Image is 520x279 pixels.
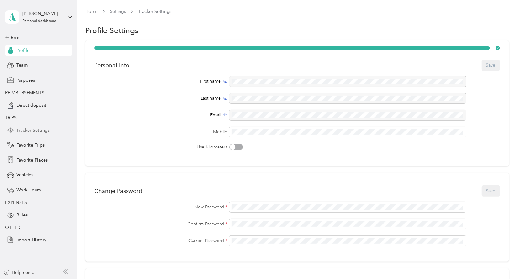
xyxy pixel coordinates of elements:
[94,144,227,150] label: Use Kilometers
[210,112,221,118] span: Email
[16,157,48,164] span: Favorite Places
[94,237,227,244] label: Current Password
[85,27,138,34] h1: Profile Settings
[94,204,227,210] label: New Password
[16,62,28,69] span: Team
[16,142,45,148] span: Favorite Trips
[16,127,50,134] span: Tracker Settings
[16,77,35,84] span: Purposes
[110,9,126,14] a: Settings
[5,225,20,230] span: OTHER
[5,34,69,41] div: Back
[138,8,171,15] span: Tracker Settings
[4,269,36,276] button: Help center
[5,115,17,121] span: TRIPS
[94,129,227,135] label: Mobile
[5,200,27,205] span: EXPENSES
[16,47,29,54] span: Profile
[94,221,227,227] label: Confirm Password
[85,9,98,14] a: Home
[16,212,28,218] span: Rules
[200,78,221,85] span: First name
[484,243,520,279] iframe: Everlance-gr Chat Button Frame
[16,102,46,109] span: Direct deposit
[22,10,62,17] div: [PERSON_NAME]
[16,237,46,243] span: Import History
[22,19,57,23] div: Personal dashboard
[16,187,41,193] span: Work Hours
[94,188,142,194] div: Change Password
[5,90,44,96] span: REIMBURSEMENTS
[16,172,33,178] span: Vehicles
[201,95,221,102] span: Last name
[94,62,129,69] div: Personal Info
